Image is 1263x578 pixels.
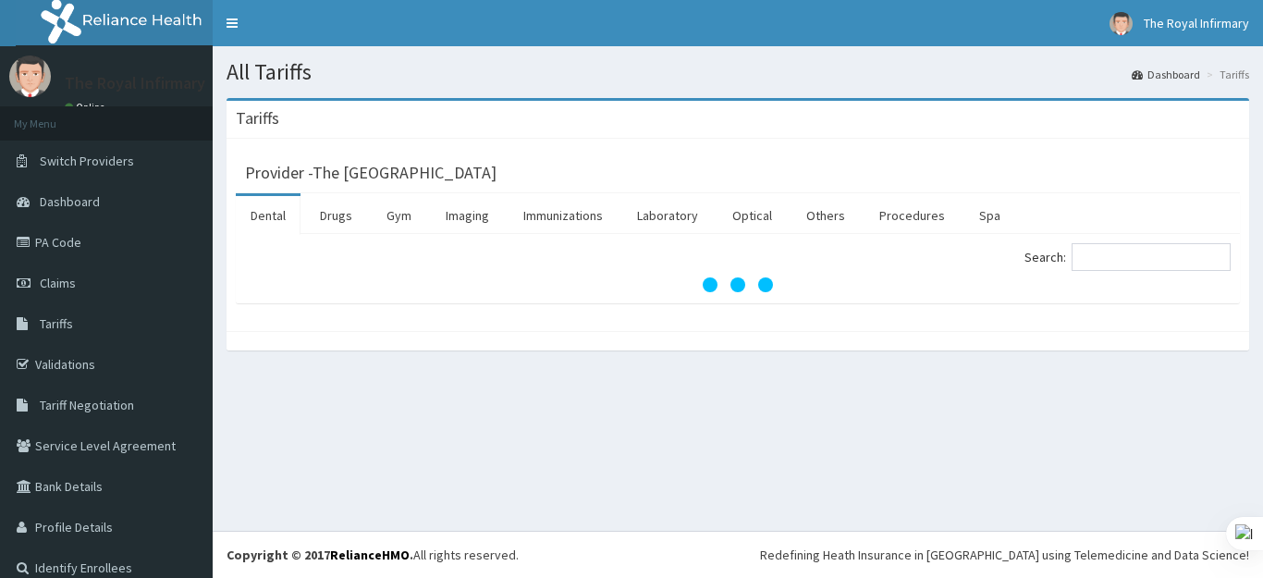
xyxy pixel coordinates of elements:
[1110,12,1133,35] img: User Image
[236,196,300,235] a: Dental
[1024,243,1231,271] label: Search:
[65,101,109,114] a: Online
[40,397,134,413] span: Tariff Negotiation
[227,547,413,563] strong: Copyright © 2017 .
[717,196,787,235] a: Optical
[509,196,618,235] a: Immunizations
[330,547,410,563] a: RelianceHMO
[701,248,775,322] svg: audio-loading
[245,165,497,181] h3: Provider - The [GEOGRAPHIC_DATA]
[372,196,426,235] a: Gym
[227,60,1249,84] h1: All Tariffs
[9,55,51,97] img: User Image
[1202,67,1249,82] li: Tariffs
[1144,15,1249,31] span: The Royal Infirmary
[1072,243,1231,271] input: Search:
[760,546,1249,564] div: Redefining Heath Insurance in [GEOGRAPHIC_DATA] using Telemedicine and Data Science!
[964,196,1015,235] a: Spa
[65,75,205,92] p: The Royal Infirmary
[40,193,100,210] span: Dashboard
[864,196,960,235] a: Procedures
[791,196,860,235] a: Others
[431,196,504,235] a: Imaging
[1132,67,1200,82] a: Dashboard
[40,315,73,332] span: Tariffs
[40,275,76,291] span: Claims
[213,531,1263,578] footer: All rights reserved.
[40,153,134,169] span: Switch Providers
[622,196,713,235] a: Laboratory
[305,196,367,235] a: Drugs
[236,110,279,127] h3: Tariffs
